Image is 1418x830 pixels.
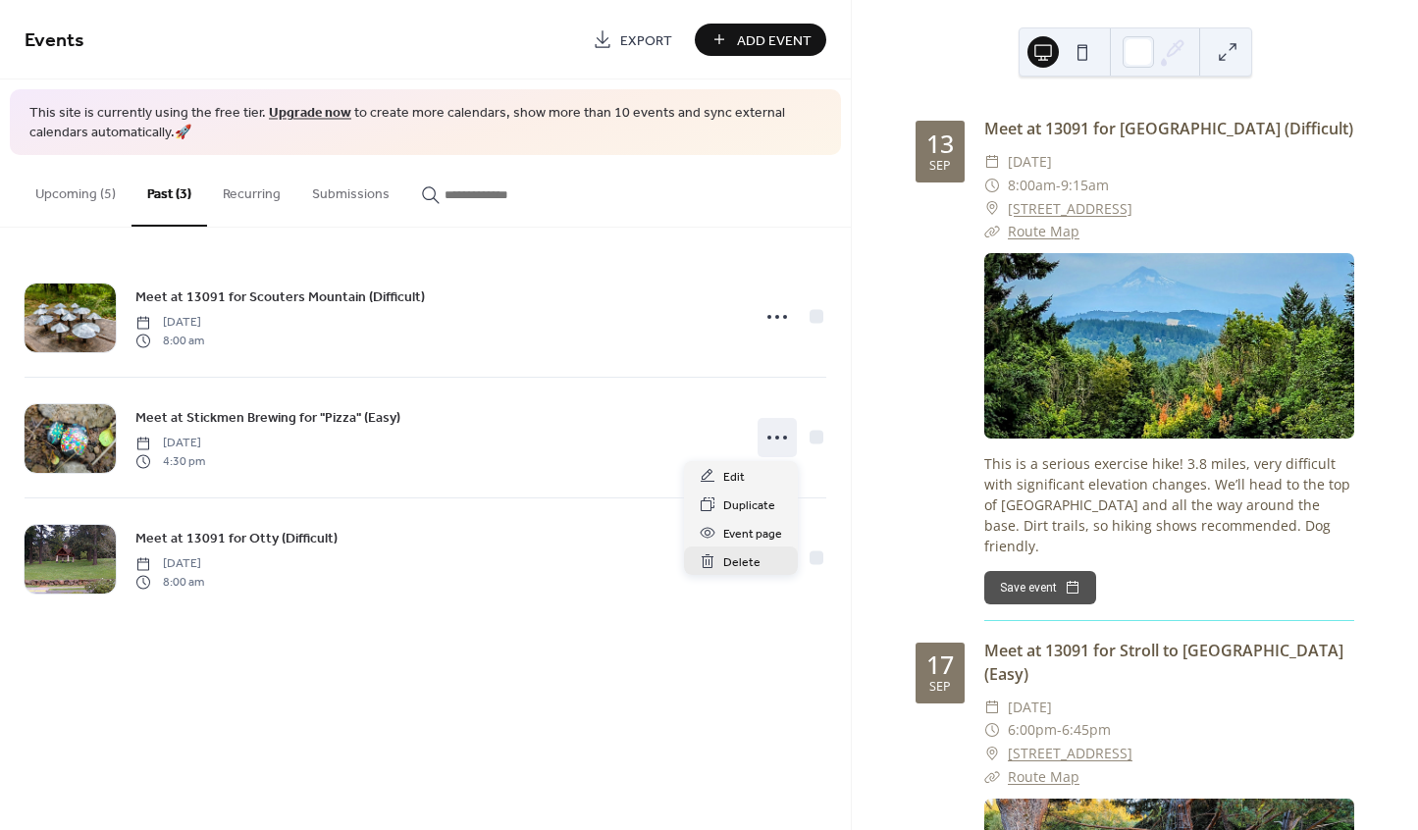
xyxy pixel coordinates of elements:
[1008,742,1132,765] a: [STREET_ADDRESS]
[207,155,296,225] button: Recurring
[135,287,425,308] span: Meet at 13091 for Scouters Mountain (Difficult)
[723,495,775,516] span: Duplicate
[723,467,745,488] span: Edit
[296,155,405,225] button: Submissions
[1062,718,1111,742] span: 6:45pm
[1008,174,1056,197] span: 8:00am
[984,718,1000,742] div: ​
[29,104,821,142] span: This site is currently using the free tier. to create more calendars, show more than 10 events an...
[1061,174,1109,197] span: 9:15am
[135,314,204,332] span: [DATE]
[926,652,954,677] div: 17
[1008,222,1079,240] a: Route Map
[1057,718,1062,742] span: -
[984,765,1000,789] div: ​
[620,30,672,51] span: Export
[926,131,954,156] div: 13
[984,696,1000,719] div: ​
[984,742,1000,765] div: ​
[695,24,826,56] button: Add Event
[929,681,951,694] div: Sep
[984,220,1000,243] div: ​
[929,160,951,173] div: Sep
[1008,718,1057,742] span: 6:00pm
[984,174,1000,197] div: ​
[723,552,761,573] span: Delete
[984,150,1000,174] div: ​
[723,524,782,545] span: Event page
[20,155,131,225] button: Upcoming (5)
[737,30,812,51] span: Add Event
[984,453,1354,556] div: This is a serious exercise hike! 3.8 miles, very difficult with significant elevation changes. We...
[984,118,1353,139] a: Meet at 13091 for [GEOGRAPHIC_DATA] (Difficult)
[1008,150,1052,174] span: [DATE]
[984,197,1000,221] div: ​
[1008,197,1132,221] a: [STREET_ADDRESS]
[135,332,204,349] span: 8:00 am
[984,571,1096,604] button: Save event
[135,527,338,549] a: Meet at 13091 for Otty (Difficult)
[984,640,1343,685] a: Meet at 13091 for Stroll to [GEOGRAPHIC_DATA] (Easy)
[1056,174,1061,197] span: -
[1008,696,1052,719] span: [DATE]
[269,100,351,127] a: Upgrade now
[135,406,400,429] a: Meet at Stickmen Brewing for "Pizza" (Easy)
[135,555,204,573] span: [DATE]
[135,435,205,452] span: [DATE]
[131,155,207,227] button: Past (3)
[25,22,84,60] span: Events
[135,529,338,549] span: Meet at 13091 for Otty (Difficult)
[135,573,204,591] span: 8:00 am
[135,408,400,429] span: Meet at Stickmen Brewing for "Pizza" (Easy)
[135,452,205,470] span: 4:30 pm
[1008,767,1079,786] a: Route Map
[135,285,425,308] a: Meet at 13091 for Scouters Mountain (Difficult)
[578,24,687,56] a: Export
